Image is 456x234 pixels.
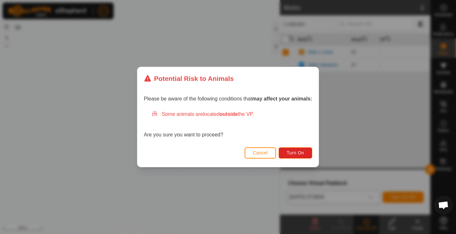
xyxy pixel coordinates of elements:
button: Turn On [279,147,312,159]
div: Some animals are [151,110,312,118]
strong: outside [220,111,238,117]
strong: may affect your animals: [252,96,312,101]
div: Potential Risk to Animals [144,74,234,83]
button: Cancel [245,147,276,159]
span: located the VP. [203,111,254,117]
span: Cancel [253,150,268,155]
span: Please be aware of the following conditions that [144,96,312,101]
a: Open chat [434,195,453,215]
div: Are you sure you want to proceed? [144,110,312,139]
span: Turn On [287,150,304,155]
